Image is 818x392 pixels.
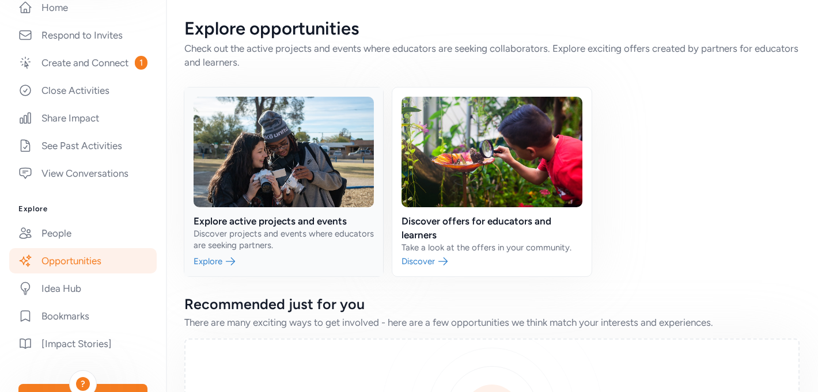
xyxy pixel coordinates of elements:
[18,204,147,214] h3: Explore
[184,315,800,329] div: There are many exciting ways to get involved - here are a few opportunities we think match your i...
[76,377,90,391] div: ?
[184,41,800,69] div: Check out the active projects and events where educators are seeking collaborators. Explore excit...
[184,295,800,313] div: Recommended just for you
[9,78,157,103] a: Close Activities
[9,303,157,329] a: Bookmarks
[9,220,157,246] a: People
[9,161,157,186] a: View Conversations
[9,276,157,301] a: Idea Hub
[184,18,800,39] div: Explore opportunities
[9,248,157,273] a: Opportunities
[9,331,157,356] a: [Impact Stories]
[9,22,157,48] a: Respond to Invites
[135,56,147,70] span: 1
[9,105,157,131] a: Share Impact
[9,50,157,75] a: Create and Connect1
[9,133,157,158] a: See Past Activities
